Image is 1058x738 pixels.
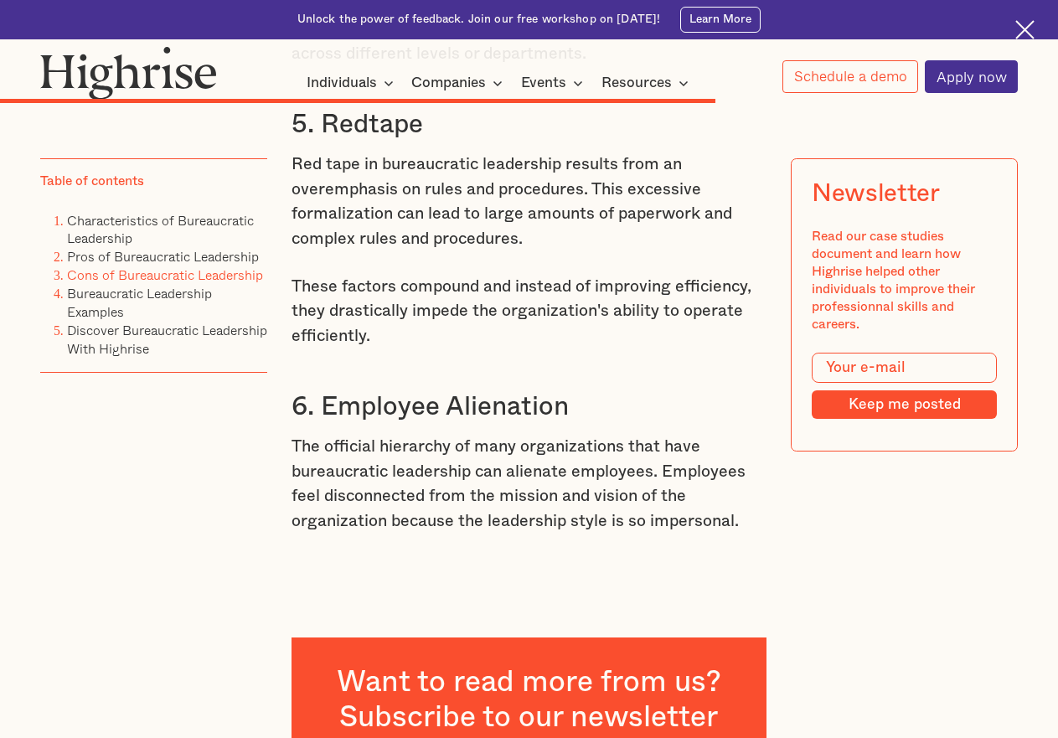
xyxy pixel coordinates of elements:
p: The official hierarchy of many organizations that have bureaucratic leadership can alienate emplo... [292,435,766,534]
div: Individuals [307,73,399,93]
h3: 6. Employee Alienation [292,390,766,423]
div: Companies [411,73,486,93]
img: Cross icon [1015,20,1035,39]
a: Discover Bureaucratic Leadership With Highrise [67,320,267,359]
div: Resources [601,73,672,93]
p: Red tape in bureaucratic leadership results from an overemphasis on rules and procedures. This ex... [292,152,766,251]
div: Companies [411,73,508,93]
a: Apply now [925,60,1018,93]
a: Characteristics of Bureaucratic Leadership [67,209,254,248]
div: Read our case studies document and learn how Highrise helped other individuals to improve their p... [811,228,997,333]
div: Resources [601,73,694,93]
div: Events [521,73,588,93]
div: Events [521,73,566,93]
img: Highrise logo [40,46,217,100]
p: These factors compound and instead of improving efficiency, they drastically impede the organizat... [292,275,766,349]
h3: 5. Redtape [292,108,766,141]
a: Bureaucratic Leadership Examples [67,283,212,322]
a: Cons of Bureaucratic Leadership [67,265,263,285]
input: Your e-mail [811,353,997,382]
a: Learn More [680,7,761,33]
p: ‍ [292,557,766,582]
form: Modal Form [811,353,997,418]
a: Pros of Bureaucratic Leadership [67,246,259,266]
div: Table of contents [40,173,144,190]
a: Schedule a demo [782,60,918,93]
input: Keep me posted [811,390,997,418]
div: Newsletter [811,179,939,208]
div: Individuals [307,73,377,93]
div: Unlock the power of feedback. Join our free workshop on [DATE]! [297,12,661,28]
